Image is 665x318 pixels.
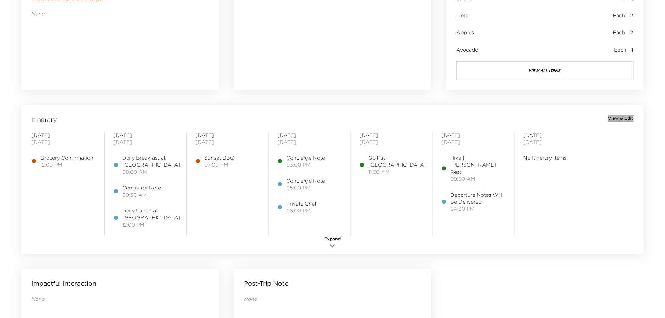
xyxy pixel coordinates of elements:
span: 03:00 PM [286,161,325,168]
span: Avocado [456,46,478,53]
span: [DATE] [360,132,424,139]
span: 07:00 PM [204,161,234,168]
span: 08:00 AM [122,168,180,175]
span: Apples [456,29,474,36]
span: [DATE] [360,139,424,145]
span: Daily Lunch at [GEOGRAPHIC_DATA] [122,207,180,221]
span: 2 [630,12,634,19]
span: Each [614,46,627,53]
span: [DATE] [113,139,178,145]
span: 12:00 PM [40,161,93,168]
span: 1 [632,46,634,53]
span: [DATE] [31,132,96,139]
span: Each [613,29,625,36]
button: view all items [456,61,634,80]
span: 09:30 AM [122,191,161,198]
span: Hike | [PERSON_NAME] Rest [450,154,506,175]
p: Impactful Interaction [31,279,96,288]
span: Expand [324,236,341,242]
span: [DATE] [524,132,588,139]
span: [DATE] [442,139,506,145]
span: [DATE] [442,132,506,139]
span: Departure Notes Will Be Delivered [450,191,506,206]
span: Concierge Note [122,184,161,191]
span: Each [613,12,625,19]
span: [DATE] [195,132,260,139]
span: 12:00 PM [122,221,180,228]
span: [DATE] [524,139,588,145]
span: 11:00 AM [368,168,426,175]
span: [DATE] [31,139,96,145]
p: None [31,295,209,302]
span: Sunset BBQ [204,154,234,161]
span: 2 [630,29,634,36]
span: [DATE] [278,132,342,139]
span: [DATE] [278,139,342,145]
p: None [244,295,421,302]
span: 06:00 PM [286,207,316,214]
span: Daily Breakfast at [GEOGRAPHIC_DATA] [122,154,180,168]
span: Itinerary [31,115,57,124]
span: Golf at [GEOGRAPHIC_DATA] [368,154,426,168]
span: 05:00 PM [286,184,325,191]
button: View & Edit [608,115,634,122]
span: 04:30 PM [450,205,506,212]
span: [DATE] [113,132,178,139]
span: Concierge Note [286,177,325,184]
p: None [31,10,209,17]
span: Concierge Note [286,154,325,161]
span: [DATE] [195,139,260,145]
button: Expand [317,236,348,251]
span: Private Chef [286,200,316,207]
p: Post-Trip Note [244,279,289,288]
span: No Itinerary Items [524,154,588,161]
span: 09:00 AM [450,175,506,182]
span: Lime [456,12,468,19]
span: Grocery Confirmation [40,154,93,161]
